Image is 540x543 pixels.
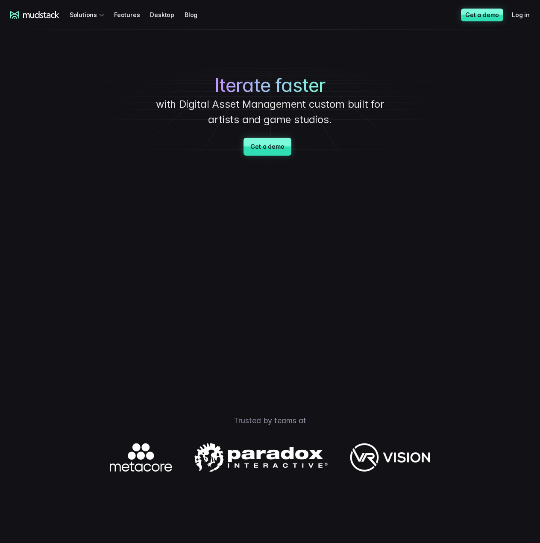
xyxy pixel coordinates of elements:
a: Get a demo [244,138,291,156]
p: with Digital Asset Management custom built for artists and game studios. [142,97,398,127]
a: Get a demo [461,9,503,21]
a: mudstack logo [10,11,59,19]
a: Log in [512,7,540,23]
a: Blog [185,7,208,23]
a: Desktop [150,7,185,23]
div: Solutions [70,7,107,23]
img: Logos of companies using mudstack. [110,443,430,472]
a: Features [114,7,150,23]
span: Iterate faster [214,74,326,97]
